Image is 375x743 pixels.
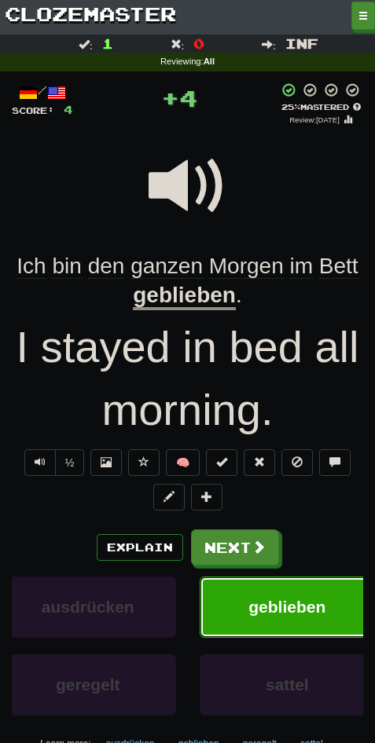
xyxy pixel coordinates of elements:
[12,105,54,115] span: Score:
[236,283,242,307] span: .
[12,82,73,102] div: /
[166,449,200,476] button: 🧠
[248,598,325,616] span: geblieben
[191,484,222,511] button: Add to collection (alt+a)
[21,449,85,484] div: Text-to-speech controls
[161,82,179,114] span: +
[204,57,215,66] strong: All
[319,254,358,279] span: Bett
[12,316,363,441] div: I stayed in bed all morning.
[128,449,160,476] button: Favorite sentence (alt+f)
[193,35,204,51] span: 0
[266,675,309,694] span: sattel
[278,101,363,112] div: Mastered
[56,675,120,694] span: geregelt
[133,283,236,310] u: geblieben
[52,254,81,279] span: bin
[90,449,122,476] button: Show image (alt+x)
[97,534,183,561] button: Explain
[281,449,313,476] button: Ignore sentence (alt+i)
[285,35,318,51] span: Inf
[131,254,203,279] span: ganzen
[281,102,300,112] span: 25 %
[55,449,85,476] button: ½
[179,85,197,112] span: 4
[102,35,113,51] span: 1
[290,254,314,279] span: im
[153,484,185,511] button: Edit sentence (alt+d)
[171,38,185,49] span: :
[289,115,340,124] small: Review: [DATE]
[64,103,73,116] span: 4
[42,598,134,616] span: ausdrücken
[17,254,46,279] span: Ich
[88,254,125,279] span: den
[209,254,284,279] span: Morgen
[206,449,237,476] button: Set this sentence to 100% Mastered (alt+m)
[244,449,275,476] button: Reset to 0% Mastered (alt+r)
[262,38,276,49] span: :
[191,529,279,565] button: Next
[24,449,56,476] button: Play sentence audio (ctl+space)
[319,449,351,476] button: Discuss sentence (alt+u)
[79,38,93,49] span: :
